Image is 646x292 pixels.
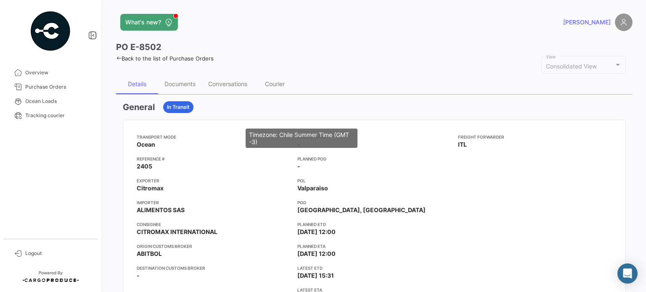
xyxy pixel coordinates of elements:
app-card-info-title: Transport mode [137,134,291,140]
app-card-info-title: Planned ETA [297,243,451,250]
app-card-info-title: Planned ETD [297,221,451,228]
span: - [297,162,300,171]
span: In Transit [167,103,190,111]
mat-select-trigger: Consolidated View [546,63,597,70]
div: Courier [265,80,285,87]
div: Details [128,80,146,87]
span: ABITBOL [137,250,162,258]
a: Purchase Orders [7,80,94,94]
app-card-info-title: POL [297,177,451,184]
span: Purchase Orders [25,83,91,91]
span: CITROMAX INTERNATIONAL [137,228,217,236]
app-card-info-title: Consignee [137,221,291,228]
a: Tracking courier [7,108,94,123]
span: [DATE] 12:00 [297,228,336,236]
app-card-info-title: Destination Customs Broker [137,265,291,271]
span: Overview [25,69,91,76]
app-card-info-title: Origin Customs Broker [137,243,291,250]
button: What's new? [120,14,178,31]
a: Back to the list of Purchase Orders [116,55,214,62]
app-card-info-title: Reference # [137,155,291,162]
div: Abrir Intercom Messenger [617,263,638,284]
span: [DATE] 12:00 [297,250,336,258]
h3: PO E-8502 [116,41,161,53]
app-card-info-title: Importer [137,199,291,206]
span: 2405 [137,162,152,171]
span: Ocean [137,140,155,149]
span: Ocean Loads [25,97,91,105]
h3: General [123,101,155,113]
span: Logout [25,250,91,257]
app-card-info-title: Exporter [137,177,291,184]
img: placeholder-user.png [615,13,633,31]
app-card-info-title: Freight Forwarder [458,134,612,140]
span: [DATE] 15:31 [297,271,334,280]
div: Timezone: Chile Summer Time (GMT -3) [246,129,357,148]
a: Overview [7,66,94,80]
div: Conversations [208,80,247,87]
span: [PERSON_NAME] [563,18,611,26]
span: What's new? [125,18,161,26]
span: Citromax [137,184,164,192]
span: Valparaiso [297,184,328,192]
span: ITL [458,140,467,149]
span: [GEOGRAPHIC_DATA], [GEOGRAPHIC_DATA] [297,206,426,214]
span: Tracking courier [25,112,91,119]
div: Documents [164,80,196,87]
app-card-info-title: Latest ETD [297,265,451,271]
app-card-info-title: Planned POL [297,134,451,140]
span: - [137,271,140,280]
app-card-info-title: POD [297,199,451,206]
a: Ocean Loads [7,94,94,108]
app-card-info-title: Planned POD [297,155,451,162]
span: ALIMENTOS SAS [137,206,185,214]
img: powered-by.png [29,10,71,52]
